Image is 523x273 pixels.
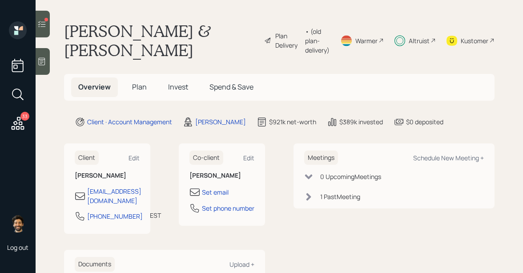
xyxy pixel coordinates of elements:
[168,82,188,92] span: Invest
[75,257,115,272] h6: Documents
[64,21,257,60] h1: [PERSON_NAME] & [PERSON_NAME]
[409,36,430,45] div: Altruist
[355,36,378,45] div: Warmer
[132,82,147,92] span: Plan
[87,212,143,221] div: [PHONE_NUMBER]
[406,117,443,126] div: $0 deposited
[87,187,141,205] div: [EMAIL_ADDRESS][DOMAIN_NAME]
[320,192,360,201] div: 1 Past Meeting
[269,117,316,126] div: $921k net-worth
[305,27,330,55] div: • (old plan-delivery)
[320,172,381,181] div: 0 Upcoming Meeting s
[202,187,229,197] div: Set email
[202,204,254,213] div: Set phone number
[275,31,301,50] div: Plan Delivery
[229,260,254,269] div: Upload +
[75,172,140,179] h6: [PERSON_NAME]
[87,117,172,126] div: Client · Account Management
[9,215,27,232] img: eric-schwartz-headshot.png
[150,211,161,220] div: EST
[7,243,28,252] div: Log out
[20,112,29,121] div: 33
[75,151,99,165] h6: Client
[339,117,383,126] div: $389k invested
[189,172,254,179] h6: [PERSON_NAME]
[413,154,484,162] div: Schedule New Meeting +
[189,151,223,165] h6: Co-client
[195,117,246,126] div: [PERSON_NAME]
[461,36,488,45] div: Kustomer
[209,82,253,92] span: Spend & Save
[129,154,140,162] div: Edit
[304,151,338,165] h6: Meetings
[243,154,254,162] div: Edit
[78,82,111,92] span: Overview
